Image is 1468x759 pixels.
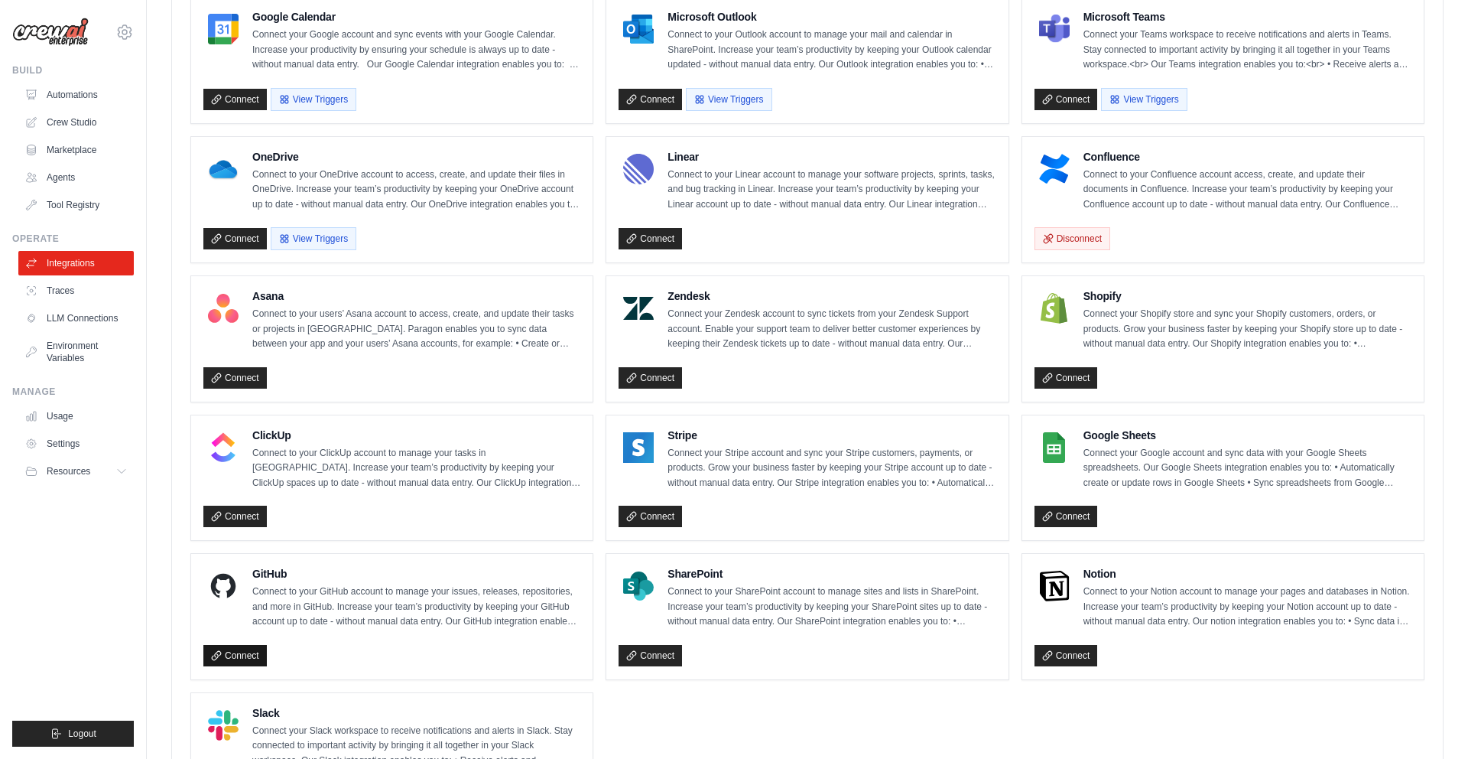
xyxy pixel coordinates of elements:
[208,293,239,324] img: Asana Logo
[68,728,96,740] span: Logout
[1083,428,1411,443] h4: Google Sheets
[667,168,995,213] p: Connect to your Linear account to manage your software projects, sprints, tasks, and bug tracking...
[667,585,995,630] p: Connect to your SharePoint account to manage sites and lists in SharePoint. Increase your team’s ...
[1083,585,1411,630] p: Connect to your Notion account to manage your pages and databases in Notion. Increase your team’s...
[271,88,356,111] button: View Triggers
[18,432,134,456] a: Settings
[208,154,239,184] img: OneDrive Logo
[686,88,771,111] button: View Triggers
[208,571,239,601] img: GitHub Logo
[1083,168,1411,213] p: Connect to your Confluence account access, create, and update their documents in Confluence. Incr...
[18,165,134,190] a: Agents
[203,506,267,527] a: Connect
[203,645,267,666] a: Connect
[1039,571,1070,601] img: Notion Logo
[619,506,682,527] a: Connect
[667,9,995,24] h4: Microsoft Outlook
[1083,566,1411,581] h4: Notion
[203,367,267,389] a: Connect
[252,585,580,630] p: Connect to your GitHub account to manage your issues, releases, repositories, and more in GitHub....
[1034,89,1098,110] a: Connect
[252,28,580,73] p: Connect your Google account and sync events with your Google Calendar. Increase your productivity...
[1034,506,1098,527] a: Connect
[252,446,580,491] p: Connect to your ClickUp account to manage your tasks in [GEOGRAPHIC_DATA]. Increase your team’s p...
[12,386,134,398] div: Manage
[1083,149,1411,165] h4: Confluence
[1392,686,1468,759] iframe: Chat Widget
[12,721,134,747] button: Logout
[667,28,995,73] p: Connect to your Outlook account to manage your mail and calendar in SharePoint. Increase your tea...
[252,149,580,165] h4: OneDrive
[18,459,134,484] button: Resources
[18,83,134,107] a: Automations
[1101,88,1187,111] button: View Triggers
[623,293,654,324] img: Zendesk Logo
[252,288,580,304] h4: Asana
[1039,154,1070,184] img: Confluence Logo
[1034,645,1098,666] a: Connect
[667,149,995,165] h4: Linear
[18,306,134,331] a: LLM Connections
[1083,307,1411,352] p: Connect your Shopify store and sync your Shopify customers, orders, or products. Grow your busine...
[18,138,134,162] a: Marketplace
[12,233,134,245] div: Operate
[203,89,267,110] a: Connect
[47,465,90,477] span: Resources
[667,446,995,491] p: Connect your Stripe account and sync your Stripe customers, payments, or products. Grow your busi...
[623,432,654,463] img: Stripe Logo
[271,227,356,250] button: View Triggers
[1039,14,1070,44] img: Microsoft Teams Logo
[18,193,134,217] a: Tool Registry
[208,710,239,741] img: Slack Logo
[18,334,134,370] a: Environment Variables
[1034,367,1098,389] a: Connect
[1034,227,1110,250] button: Disconnect
[12,64,134,77] div: Build
[203,228,267,249] a: Connect
[18,279,134,303] a: Traces
[1039,293,1070,324] img: Shopify Logo
[1083,9,1411,24] h4: Microsoft Teams
[667,428,995,443] h4: Stripe
[252,307,580,352] p: Connect to your users’ Asana account to access, create, and update their tasks or projects in [GE...
[18,404,134,428] a: Usage
[1083,28,1411,73] p: Connect your Teams workspace to receive notifications and alerts in Teams. Stay connected to impo...
[252,705,580,721] h4: Slack
[1083,288,1411,304] h4: Shopify
[667,307,995,352] p: Connect your Zendesk account to sync tickets from your Zendesk Support account. Enable your suppo...
[252,168,580,213] p: Connect to your OneDrive account to access, create, and update their files in OneDrive. Increase ...
[623,154,654,184] img: Linear Logo
[667,566,995,581] h4: SharePoint
[18,251,134,275] a: Integrations
[12,18,89,47] img: Logo
[1039,432,1070,463] img: Google Sheets Logo
[619,228,682,249] a: Connect
[18,110,134,135] a: Crew Studio
[252,428,580,443] h4: ClickUp
[667,288,995,304] h4: Zendesk
[623,14,654,44] img: Microsoft Outlook Logo
[623,571,654,601] img: SharePoint Logo
[619,89,682,110] a: Connect
[252,566,580,581] h4: GitHub
[208,432,239,463] img: ClickUp Logo
[619,367,682,389] a: Connect
[1083,446,1411,491] p: Connect your Google account and sync data with your Google Sheets spreadsheets. Our Google Sheets...
[619,645,682,666] a: Connect
[208,14,239,44] img: Google Calendar Logo
[252,9,580,24] h4: Google Calendar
